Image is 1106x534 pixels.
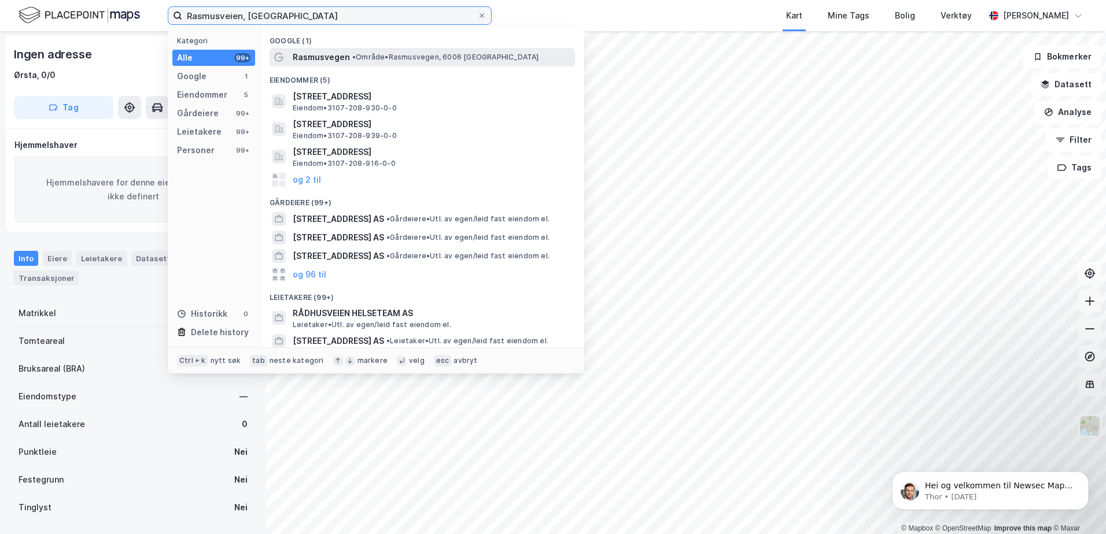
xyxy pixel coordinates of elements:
[386,251,550,261] span: Gårdeiere • Utl. av egen/leid fast eiendom el.
[293,320,451,329] span: Leietaker • Utl. av egen/leid fast eiendom el.
[454,356,477,365] div: avbryt
[293,212,384,226] span: [STREET_ADDRESS] AS
[386,233,390,242] span: •
[293,159,396,168] span: Eiendom • 3107-208-916-0-0
[211,356,241,365] div: nytt søk
[260,284,584,305] div: Leietakere (99+)
[293,334,384,348] span: [STREET_ADDRESS] AS
[875,447,1106,528] iframe: Intercom notifications message
[19,362,85,376] div: Bruksareal (BRA)
[14,68,56,82] div: Ørsta, 0/0
[14,96,113,119] button: Tag
[386,214,550,224] span: Gårdeiere • Utl. av egen/leid fast eiendom el.
[786,9,802,23] div: Kart
[50,34,198,89] span: Hei og velkommen til Newsec Maps, [PERSON_NAME] 🥳 Om det er du lurer på så kan du enkelt chatte d...
[293,103,397,113] span: Eiendom • 3107-208-930-0-0
[234,53,250,62] div: 99+
[177,69,207,83] div: Google
[293,145,570,159] span: [STREET_ADDRESS]
[352,53,539,62] span: Område • Rasmusvegen, 6006 [GEOGRAPHIC_DATA]
[239,390,248,403] div: —
[234,109,250,118] div: 99+
[901,524,933,532] a: Mapbox
[241,90,250,99] div: 5
[293,90,570,103] span: [STREET_ADDRESS]
[386,214,390,223] span: •
[1048,156,1101,179] button: Tags
[19,417,85,431] div: Antall leietakere
[242,417,248,431] div: 0
[935,524,991,532] a: OpenStreetMap
[357,356,388,365] div: markere
[260,189,584,210] div: Gårdeiere (99+)
[1023,45,1101,68] button: Bokmerker
[14,45,94,64] div: Ingen adresse
[434,355,452,366] div: esc
[14,251,38,266] div: Info
[941,9,972,23] div: Verktøy
[386,233,550,242] span: Gårdeiere • Utl. av egen/leid fast eiendom el.
[234,473,248,487] div: Nei
[241,309,250,318] div: 0
[293,173,321,187] button: og 2 til
[895,9,915,23] div: Bolig
[14,138,252,152] div: Hjemmelshaver
[177,143,215,157] div: Personer
[293,131,397,140] span: Eiendom • 3107-208-939-0-0
[131,251,175,266] div: Datasett
[177,106,219,120] div: Gårdeiere
[828,9,869,23] div: Mine Tags
[1079,415,1101,437] img: Z
[19,500,51,514] div: Tinglyst
[234,500,248,514] div: Nei
[293,117,570,131] span: [STREET_ADDRESS]
[1046,128,1101,151] button: Filter
[386,336,390,345] span: •
[386,336,548,346] span: Leietaker • Utl. av egen/leid fast eiendom el.
[19,445,57,459] div: Punktleie
[293,249,384,263] span: [STREET_ADDRESS] AS
[994,524,1052,532] a: Improve this map
[1003,9,1069,23] div: [PERSON_NAME]
[177,51,193,65] div: Alle
[1031,73,1101,96] button: Datasett
[260,66,584,87] div: Eiendommer (5)
[409,356,425,365] div: velg
[43,251,72,266] div: Eiere
[19,473,64,487] div: Festegrunn
[19,334,65,348] div: Tomteareal
[293,306,570,320] span: RÅDHUSVEIEN HELSETEAM AS
[19,390,76,403] div: Eiendomstype
[76,251,127,266] div: Leietakere
[19,306,56,320] div: Matrikkel
[270,356,324,365] div: neste kategori
[250,355,267,366] div: tab
[177,307,227,321] div: Historikk
[234,445,248,459] div: Nei
[386,251,390,260] span: •
[293,50,350,64] span: Rasmusvegen
[182,7,477,24] input: Søk på adresse, matrikkel, gårdeiere, leietakere eller personer
[177,355,208,366] div: Ctrl + k
[177,88,227,102] div: Eiendommer
[177,36,255,45] div: Kategori
[50,44,200,55] p: Message from Thor, sent 58w ago
[234,146,250,155] div: 99+
[352,53,356,61] span: •
[177,125,222,139] div: Leietakere
[19,5,140,25] img: logo.f888ab2527a4732fd821a326f86c7f29.svg
[14,157,252,222] div: Hjemmelshavere for denne eiendommen er ikke definert
[260,27,584,48] div: Google (1)
[191,325,249,339] div: Delete history
[293,231,384,244] span: [STREET_ADDRESS] AS
[234,127,250,136] div: 99+
[1034,101,1101,124] button: Analyse
[293,268,326,281] button: og 96 til
[14,270,79,285] div: Transaksjoner
[241,72,250,81] div: 1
